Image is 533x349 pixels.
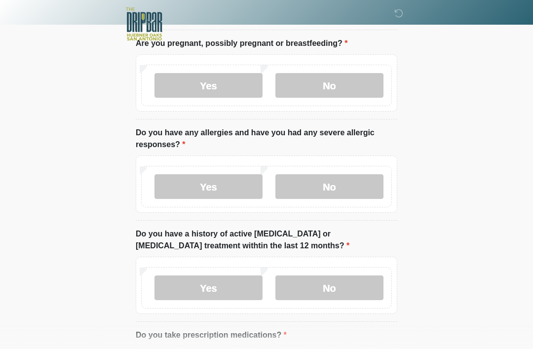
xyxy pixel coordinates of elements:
label: No [275,275,383,300]
label: Yes [154,174,263,199]
img: The DRIPBaR - The Strand at Huebner Oaks Logo [126,7,162,40]
label: Do you have any allergies and have you had any severe allergic responses? [136,127,397,151]
label: No [275,174,383,199]
label: Yes [154,73,263,98]
label: Do you have a history of active [MEDICAL_DATA] or [MEDICAL_DATA] treatment withtin the last 12 mo... [136,228,397,252]
label: Do you take prescription medications? [136,329,287,341]
label: Yes [154,275,263,300]
label: No [275,73,383,98]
